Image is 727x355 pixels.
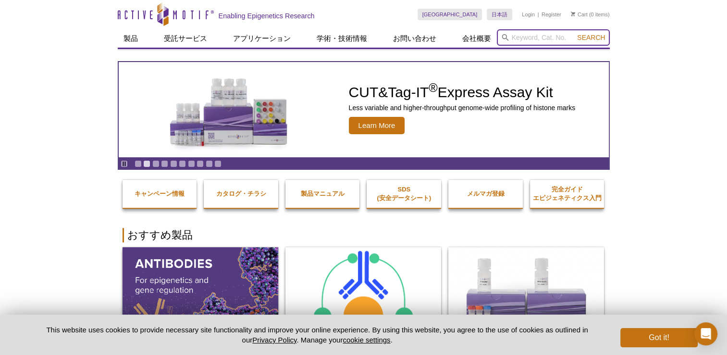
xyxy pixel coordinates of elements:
[349,85,576,100] h2: CUT&Tag-IT Express Assay Kit
[533,186,602,202] strong: 完全ガイド エピジェネティクス入門
[577,34,605,41] span: Search
[571,12,575,16] img: Your Cart
[538,9,539,20] li: |
[418,9,482,20] a: [GEOGRAPHIC_DATA]
[135,190,185,197] strong: キャンペーン情報
[123,228,605,242] h2: おすすめ製品
[285,180,360,208] a: 製品マニュアル
[377,186,431,202] strong: SDS (安全データシート)
[456,29,497,48] a: 会社概要
[429,81,437,94] sup: ®
[119,62,609,157] a: CUT&Tag-IT Express Assay Kit CUT&Tag-IT®Express Assay Kit Less variable and higher-throughput gen...
[349,117,405,134] span: Learn More
[387,29,442,48] a: お問い合わせ
[227,29,296,48] a: アプリケーション
[694,322,717,345] div: Open Intercom Messenger
[620,328,697,347] button: Got it!
[216,190,266,197] strong: カタログ・チラシ
[448,180,523,208] a: メルマガ登録
[206,160,213,167] a: Go to slide 9
[367,176,441,212] a: SDS(安全データシート)
[574,33,608,42] button: Search
[542,11,561,18] a: Register
[179,160,186,167] a: Go to slide 6
[285,247,441,342] img: ChIC/CUT&RUN Assay Kit
[204,180,278,208] a: カタログ・チラシ
[571,9,610,20] li: (0 items)
[571,11,588,18] a: Cart
[349,103,576,112] p: Less variable and higher-throughput genome-wide profiling of histone marks
[158,29,213,48] a: 受託サービス
[530,176,604,212] a: 完全ガイドエピジェネティクス入門
[214,160,222,167] a: Go to slide 10
[170,160,177,167] a: Go to slide 5
[161,160,168,167] a: Go to slide 4
[135,160,142,167] a: Go to slide 1
[487,9,512,20] a: 日本語
[311,29,373,48] a: 学術・技術情報
[522,11,535,18] a: Login
[149,57,308,163] img: CUT&Tag-IT Express Assay Kit
[497,29,610,46] input: Keyword, Cat. No.
[448,247,604,342] img: DNA Library Prep Kit for Illumina
[30,325,605,345] p: This website uses cookies to provide necessary site functionality and improve your online experie...
[123,247,278,342] img: All Antibodies
[197,160,204,167] a: Go to slide 8
[118,29,144,48] a: 製品
[121,160,128,167] a: Toggle autoplay
[188,160,195,167] a: Go to slide 7
[152,160,160,167] a: Go to slide 3
[143,160,150,167] a: Go to slide 2
[301,190,345,197] strong: 製品マニュアル
[252,336,296,344] a: Privacy Policy
[343,336,390,344] button: cookie settings
[119,62,609,157] article: CUT&Tag-IT Express Assay Kit
[123,180,197,208] a: キャンペーン情報
[467,190,504,197] strong: メルマガ登録
[219,12,315,20] h2: Enabling Epigenetics Research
